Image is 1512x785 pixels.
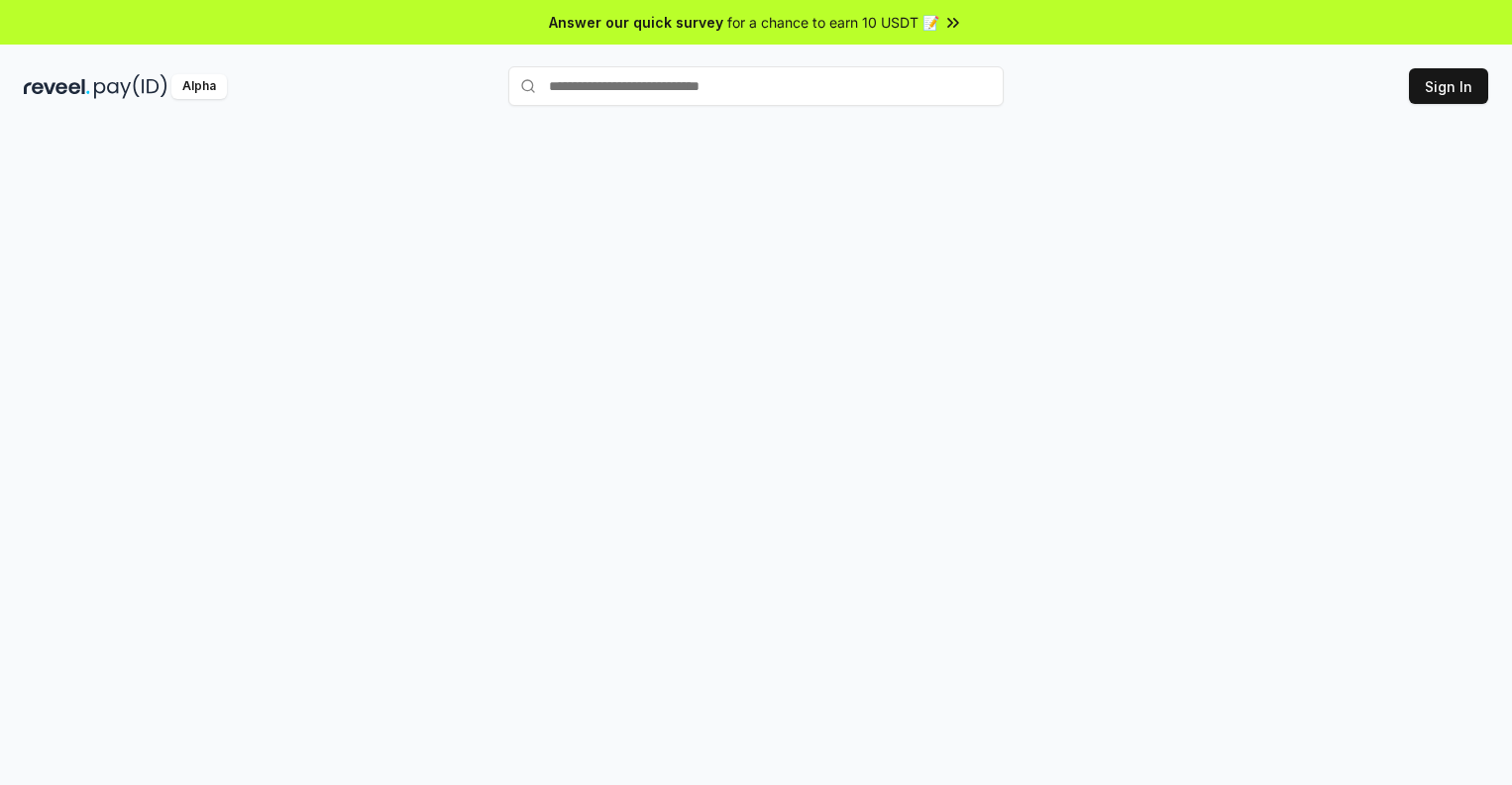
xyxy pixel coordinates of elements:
[549,12,723,33] span: Answer our quick survey
[1409,68,1488,104] button: Sign In
[24,74,90,99] img: reveel_dark
[94,74,167,99] img: pay_id
[727,12,939,33] span: for a chance to earn 10 USDT 📝
[171,74,227,99] div: Alpha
